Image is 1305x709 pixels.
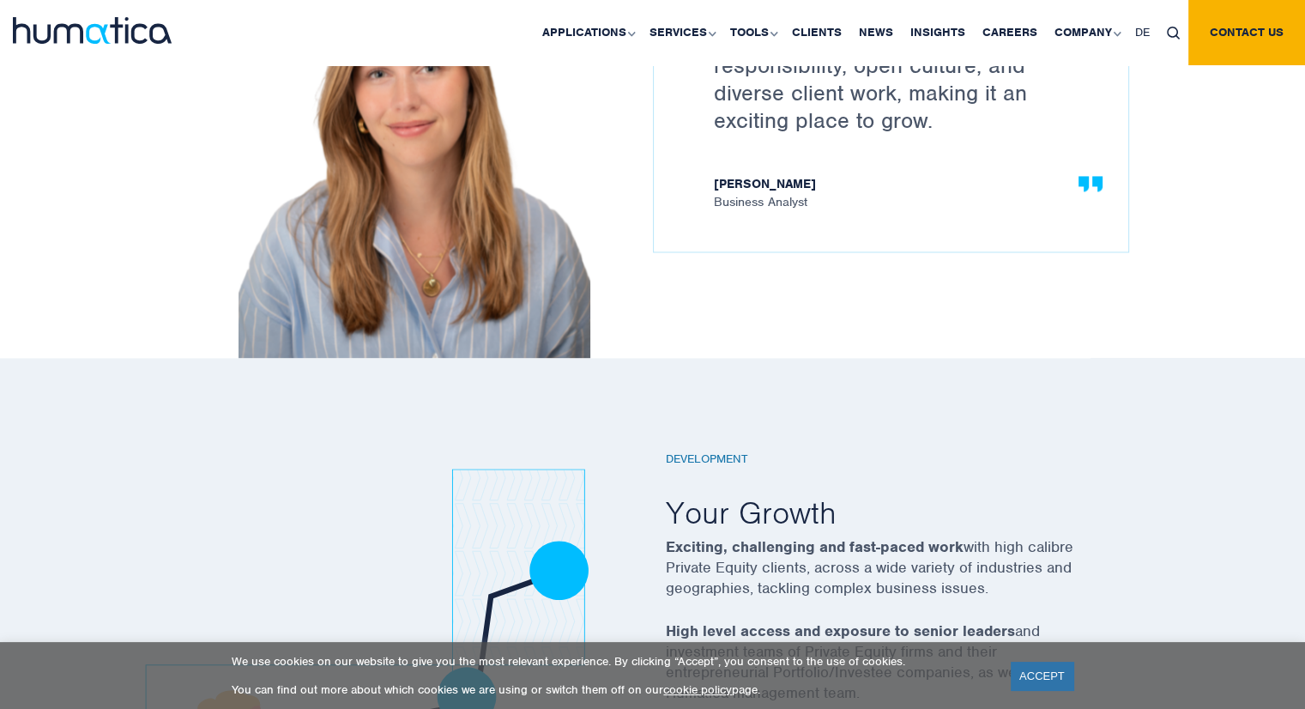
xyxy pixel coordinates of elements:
[1167,27,1180,39] img: search_icon
[666,621,1015,639] strong: High level access and exposure to senior leaders
[714,24,1085,134] p: Humatica offers the blend of early responsibility, open culture, and diverse client work, making ...
[666,452,1129,467] h6: Development
[663,682,732,697] a: cookie policy
[232,682,989,697] p: You can find out more about which cookies we are using or switch them off on our page.
[714,177,1085,209] span: Business Analyst
[232,654,989,669] p: We use cookies on our website to give you the most relevant experience. By clicking “Accept”, you...
[13,17,172,44] img: logo
[666,536,1129,620] p: with high calibre Private Equity clients, across a wide variety of industries and geographies, ta...
[666,537,964,556] strong: Exciting, challenging and fast-paced work
[1011,662,1073,690] a: ACCEPT
[1135,25,1150,39] span: DE
[714,177,1085,195] strong: [PERSON_NAME]
[666,493,1129,532] h2: Your Growth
